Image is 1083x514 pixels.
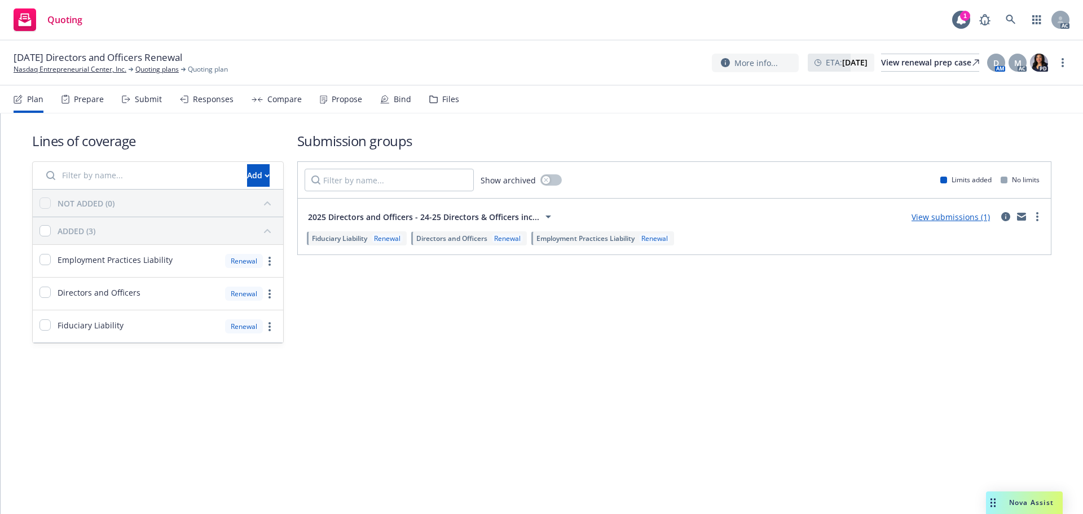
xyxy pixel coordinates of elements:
span: Employment Practices Liability [536,234,635,243]
span: Fiduciary Liability [312,234,367,243]
button: More info... [712,54,799,72]
h1: Submission groups [297,131,1051,150]
span: More info... [734,57,778,69]
div: Renewal [225,287,263,301]
a: more [1031,210,1044,223]
a: Report a Bug [974,8,996,31]
a: circleInformation [999,210,1012,223]
div: Renewal [225,319,263,333]
div: Renewal [225,254,263,268]
span: Directors and Officers [58,287,140,298]
span: Quoting [47,15,82,24]
div: Add [247,165,270,186]
a: Search [1000,8,1022,31]
a: more [263,320,276,333]
input: Filter by name... [305,169,474,191]
div: Drag to move [986,491,1000,514]
input: Filter by name... [39,164,240,187]
div: Renewal [372,234,403,243]
button: NOT ADDED (0) [58,194,276,212]
a: mail [1015,210,1028,223]
span: Show archived [481,174,536,186]
span: Directors and Officers [416,234,487,243]
span: 2025 Directors and Officers - 24-25 Directors & Officers inc... [308,211,539,223]
span: ETA : [826,56,868,68]
div: Plan [27,95,43,104]
div: Compare [267,95,302,104]
button: 2025 Directors and Officers - 24-25 Directors & Officers inc... [305,205,558,228]
span: [DATE] Directors and Officers Renewal [14,51,182,64]
div: No limits [1001,175,1040,184]
div: Propose [332,95,362,104]
button: ADDED (3) [58,222,276,240]
span: Nova Assist [1009,498,1054,507]
strong: [DATE] [842,57,868,68]
span: D [993,57,999,69]
span: M [1014,57,1022,69]
a: Nasdaq Entrepreneurial Center, Inc. [14,64,126,74]
div: Files [442,95,459,104]
a: View renewal prep case [881,54,979,72]
div: Prepare [74,95,104,104]
img: photo [1030,54,1048,72]
button: Add [247,164,270,187]
a: Quoting plans [135,64,179,74]
div: NOT ADDED (0) [58,197,115,209]
a: more [263,287,276,301]
div: 1 [960,11,970,21]
h1: Lines of coverage [32,131,284,150]
div: Responses [193,95,234,104]
span: Fiduciary Liability [58,319,124,331]
span: Employment Practices Liability [58,254,173,266]
a: Quoting [9,4,87,36]
a: more [263,254,276,268]
div: Renewal [639,234,670,243]
div: View renewal prep case [881,54,979,71]
button: Nova Assist [986,491,1063,514]
a: more [1056,56,1069,69]
div: Renewal [492,234,523,243]
a: Switch app [1025,8,1048,31]
span: Quoting plan [188,64,228,74]
div: Limits added [940,175,992,184]
div: ADDED (3) [58,225,95,237]
a: View submissions (1) [912,212,990,222]
div: Bind [394,95,411,104]
div: Submit [135,95,162,104]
